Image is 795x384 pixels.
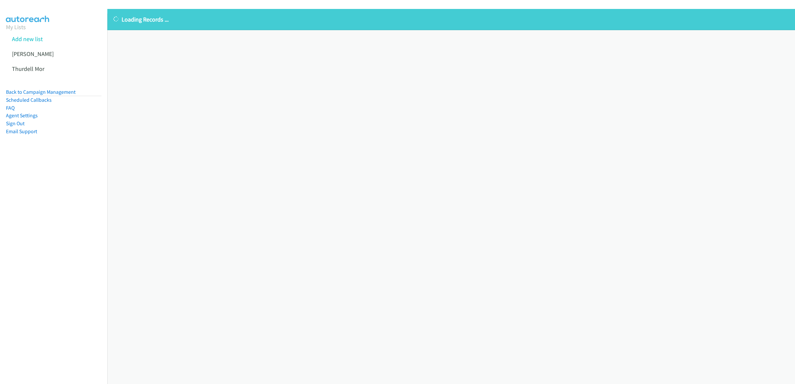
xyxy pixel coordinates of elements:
a: Add new list [12,35,43,43]
a: FAQ [6,105,15,111]
a: My Lists [6,23,26,31]
a: Sign Out [6,120,25,127]
a: Back to Campaign Management [6,89,76,95]
a: Scheduled Callbacks [6,97,52,103]
a: [PERSON_NAME] [12,50,54,58]
p: Loading Records ... [113,15,789,24]
a: Email Support [6,128,37,135]
a: Agent Settings [6,112,38,119]
a: Thurdell Mor [12,65,44,73]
